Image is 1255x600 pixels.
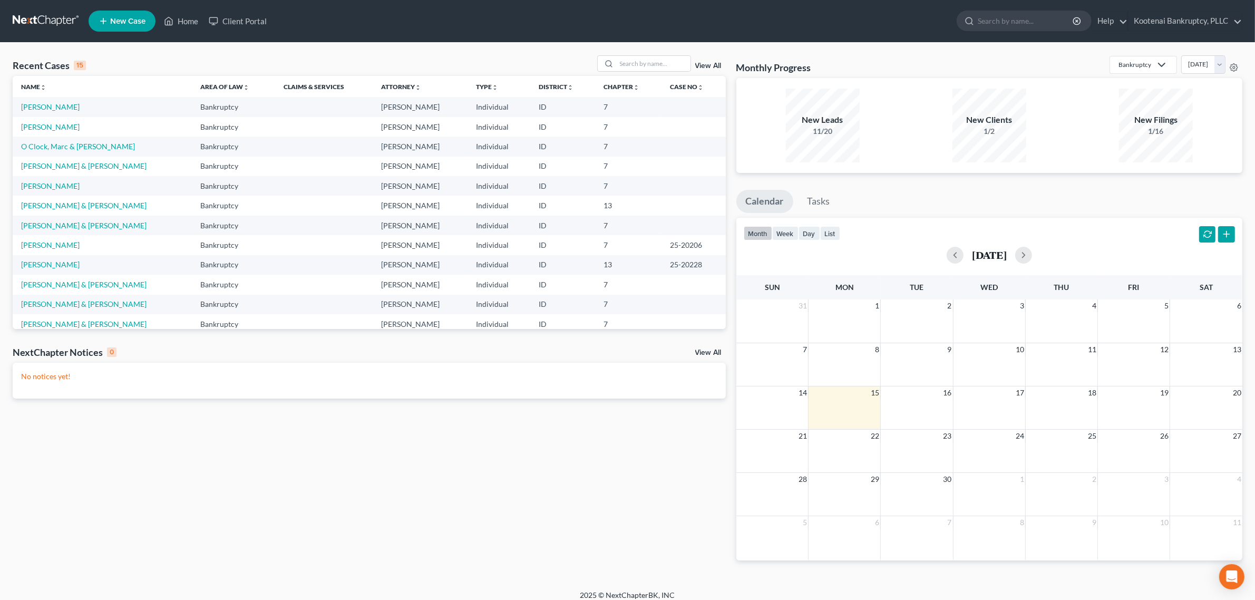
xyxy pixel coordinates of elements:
[1163,473,1170,486] span: 3
[192,137,275,156] td: Bankruptcy
[381,83,421,91] a: Attorneyunfold_more
[1119,126,1193,137] div: 1/16
[468,176,530,196] td: Individual
[595,295,661,314] td: 7
[468,275,530,294] td: Individual
[942,473,953,486] span: 30
[1019,299,1025,312] span: 3
[870,473,880,486] span: 29
[468,255,530,275] td: Individual
[910,283,924,292] span: Tue
[192,314,275,334] td: Bankruptcy
[1232,516,1242,529] span: 11
[947,299,953,312] span: 2
[373,176,468,196] td: [PERSON_NAME]
[468,216,530,235] td: Individual
[373,157,468,176] td: [PERSON_NAME]
[1087,430,1097,442] span: 25
[21,240,80,249] a: [PERSON_NAME]
[468,117,530,137] td: Individual
[595,97,661,117] td: 7
[978,11,1074,31] input: Search by name...
[1232,430,1242,442] span: 27
[192,275,275,294] td: Bankruptcy
[1092,12,1127,31] a: Help
[1236,473,1242,486] span: 4
[476,83,498,91] a: Typeunfold_more
[1118,60,1151,69] div: Bankruptcy
[972,249,1007,260] h2: [DATE]
[530,295,596,314] td: ID
[797,430,808,442] span: 21
[530,196,596,215] td: ID
[736,61,811,74] h3: Monthly Progress
[1163,299,1170,312] span: 5
[1087,386,1097,399] span: 18
[595,196,661,215] td: 13
[530,97,596,117] td: ID
[947,516,953,529] span: 7
[874,343,880,356] span: 8
[530,176,596,196] td: ID
[21,102,80,111] a: [PERSON_NAME]
[1015,386,1025,399] span: 17
[468,137,530,156] td: Individual
[192,196,275,215] td: Bankruptcy
[192,216,275,235] td: Bankruptcy
[21,122,80,131] a: [PERSON_NAME]
[468,196,530,215] td: Individual
[595,216,661,235] td: 7
[373,314,468,334] td: [PERSON_NAME]
[1015,430,1025,442] span: 24
[736,190,793,213] a: Calendar
[21,320,147,328] a: [PERSON_NAME] & [PERSON_NAME]
[595,255,661,275] td: 13
[947,343,953,356] span: 9
[243,84,249,91] i: unfold_more
[203,12,272,31] a: Client Portal
[1087,343,1097,356] span: 11
[468,314,530,334] td: Individual
[530,275,596,294] td: ID
[797,386,808,399] span: 14
[530,255,596,275] td: ID
[695,62,722,70] a: View All
[110,17,145,25] span: New Case
[662,255,726,275] td: 25-20228
[373,137,468,156] td: [PERSON_NAME]
[1159,343,1170,356] span: 12
[942,386,953,399] span: 16
[13,346,116,359] div: NextChapter Notices
[21,280,147,289] a: [PERSON_NAME] & [PERSON_NAME]
[1128,283,1140,292] span: Fri
[744,226,772,240] button: month
[21,260,80,269] a: [PERSON_NAME]
[468,157,530,176] td: Individual
[373,97,468,117] td: [PERSON_NAME]
[1019,473,1025,486] span: 1
[1219,564,1244,589] div: Open Intercom Messenger
[1054,283,1069,292] span: Thu
[1019,516,1025,529] span: 8
[468,295,530,314] td: Individual
[786,114,860,126] div: New Leads
[1232,386,1242,399] span: 20
[21,201,147,210] a: [PERSON_NAME] & [PERSON_NAME]
[13,59,86,72] div: Recent Cases
[21,83,46,91] a: Nameunfold_more
[952,126,1026,137] div: 1/2
[21,221,147,230] a: [PERSON_NAME] & [PERSON_NAME]
[530,235,596,255] td: ID
[21,161,147,170] a: [PERSON_NAME] & [PERSON_NAME]
[1015,343,1025,356] span: 10
[797,473,808,486] span: 28
[765,283,780,292] span: Sun
[468,235,530,255] td: Individual
[870,430,880,442] span: 22
[530,314,596,334] td: ID
[952,114,1026,126] div: New Clients
[373,216,468,235] td: [PERSON_NAME]
[772,226,799,240] button: week
[21,371,717,382] p: No notices yet!
[633,84,639,91] i: unfold_more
